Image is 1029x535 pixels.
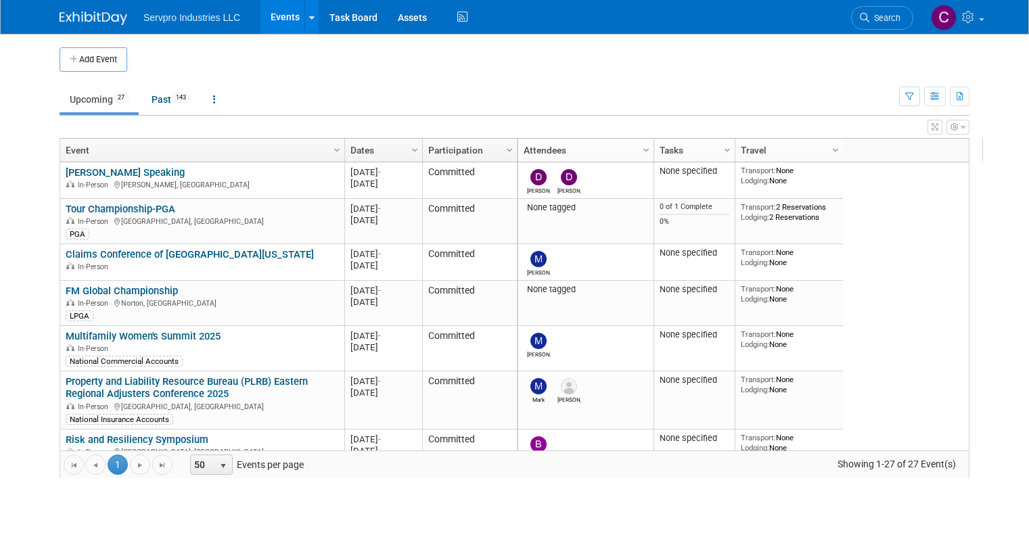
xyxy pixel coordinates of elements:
[64,455,84,475] a: Go to the first page
[524,139,645,162] a: Attendees
[660,166,730,177] div: None specified
[172,93,190,103] span: 143
[741,166,838,185] div: None None
[330,139,345,159] a: Column Settings
[660,217,730,227] div: 0%
[78,448,112,457] span: In-Person
[90,460,101,471] span: Go to the previous page
[660,139,726,162] a: Tasks
[378,331,381,341] span: -
[741,284,838,304] div: None None
[741,139,834,162] a: Travel
[191,455,214,474] span: 50
[350,330,416,342] div: [DATE]
[561,169,577,185] img: Delana Conger
[530,333,547,349] img: Maria Robertson
[422,244,517,281] td: Committed
[530,378,547,394] img: Mark Bristol
[527,349,551,358] div: Maria Robertson
[741,258,769,267] span: Lodging:
[135,460,145,471] span: Go to the next page
[331,145,342,156] span: Column Settings
[660,375,730,386] div: None specified
[350,342,416,353] div: [DATE]
[78,217,112,226] span: In-Person
[741,176,769,185] span: Lodging:
[130,455,150,475] a: Go to the next page
[66,203,175,215] a: Tour Championship-PGA
[78,299,112,308] span: In-Person
[557,394,581,403] div: Anthony Zubrick
[741,294,769,304] span: Lodging:
[741,166,776,175] span: Transport:
[378,204,381,214] span: -
[527,394,551,403] div: Mark Bristol
[524,202,649,213] div: None tagged
[350,139,413,162] a: Dates
[741,433,776,442] span: Transport:
[830,145,841,156] span: Column Settings
[741,443,769,452] span: Lodging:
[409,145,420,156] span: Column Settings
[108,455,128,475] span: 1
[66,181,74,187] img: In-Person Event
[143,12,240,23] span: Servpro Industries LLC
[741,375,838,394] div: None None
[504,145,515,156] span: Column Settings
[557,185,581,194] div: Delana Conger
[66,402,74,409] img: In-Person Event
[350,387,416,398] div: [DATE]
[524,284,649,295] div: None tagged
[422,281,517,326] td: Committed
[422,371,517,429] td: Committed
[60,87,139,112] a: Upcoming27
[422,429,517,475] td: Committed
[869,13,900,23] span: Search
[741,202,838,222] div: 2 Reservations 2 Reservations
[741,340,769,349] span: Lodging:
[66,217,74,224] img: In-Person Event
[639,139,654,159] a: Column Settings
[66,297,338,308] div: Norton, [GEOGRAPHIC_DATA]
[78,402,112,411] span: In-Person
[741,375,776,384] span: Transport:
[378,285,381,296] span: -
[741,284,776,294] span: Transport:
[66,285,178,297] a: FM Global Championship
[660,202,730,212] div: 0 of 1 Complete
[350,166,416,178] div: [DATE]
[66,330,221,342] a: Multifamily Women's Summit 2025
[660,433,730,444] div: None specified
[218,461,229,471] span: select
[660,284,730,295] div: None specified
[378,167,381,177] span: -
[66,139,336,162] a: Event
[350,434,416,445] div: [DATE]
[527,267,551,276] div: Matt Bardasian
[66,446,338,457] div: [GEOGRAPHIC_DATA], [GEOGRAPHIC_DATA]
[660,329,730,340] div: None specified
[741,212,769,222] span: Lodging:
[530,169,547,185] img: David Duray
[350,178,416,189] div: [DATE]
[66,179,338,190] div: [PERSON_NAME], [GEOGRAPHIC_DATA]
[428,139,508,162] a: Participation
[851,6,913,30] a: Search
[173,455,317,475] span: Events per page
[66,434,208,446] a: Risk and Resiliency Symposium
[527,185,551,194] div: David Duray
[422,326,517,371] td: Committed
[66,229,89,239] div: PGA
[350,296,416,308] div: [DATE]
[350,248,416,260] div: [DATE]
[141,87,200,112] a: Past143
[741,433,838,452] div: None None
[114,93,129,103] span: 27
[530,436,547,452] img: Brian Donnelly
[66,166,185,179] a: [PERSON_NAME] Speaking
[741,248,838,267] div: None None
[157,460,168,471] span: Go to the last page
[78,262,112,271] span: In-Person
[66,375,308,400] a: Property and Liability Resource Bureau (PLRB) Eastern Regional Adjusters Conference 2025
[66,248,314,260] a: Claims Conference of [GEOGRAPHIC_DATA][US_STATE]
